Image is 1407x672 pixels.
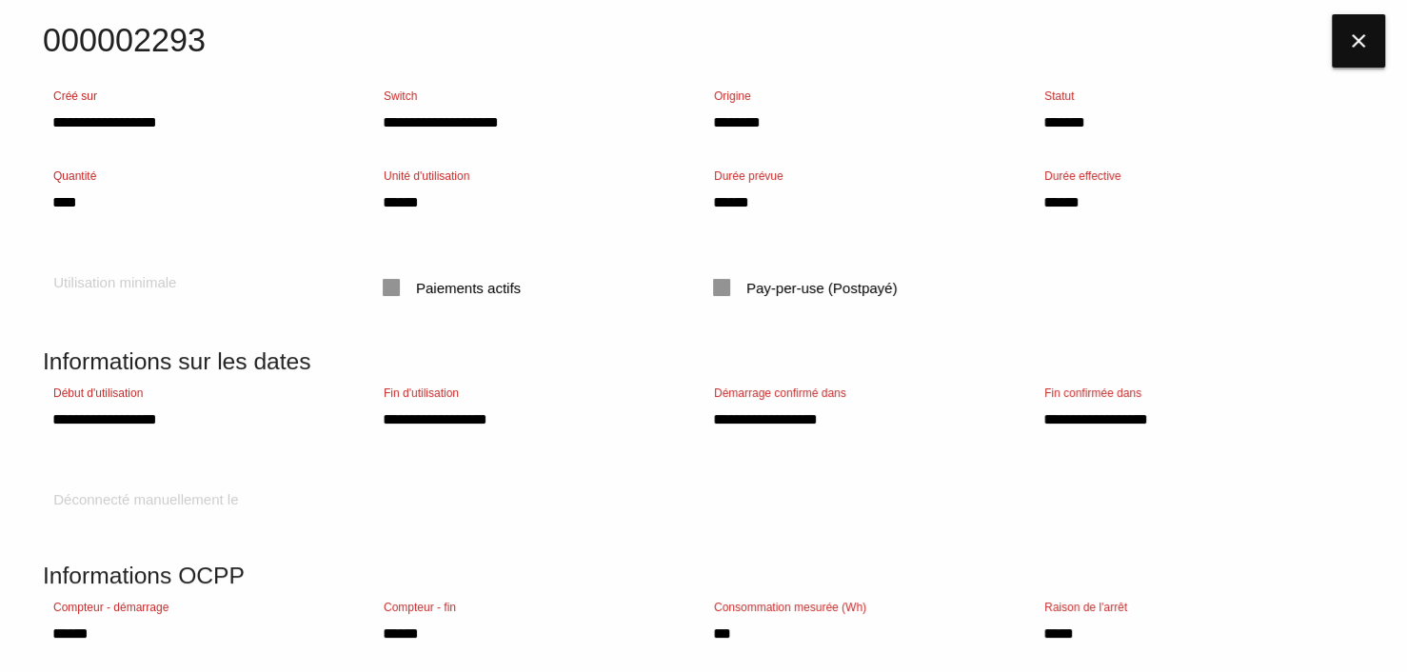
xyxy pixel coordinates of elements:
label: Durée prévue [714,168,783,185]
label: Unité d'utilisation [384,168,469,185]
label: Quantité [53,168,96,185]
label: Raison de l'arrêt [1044,599,1127,616]
i: close [1332,14,1385,68]
span: Paiements actifs [383,276,521,300]
label: Utilisation minimale [53,272,176,294]
label: Durée effective [1044,168,1121,185]
label: Début d'utilisation [53,385,143,402]
label: Créé sur [53,88,97,105]
label: Compteur - démarrage [53,599,168,616]
label: Fin d'utilisation [384,385,459,402]
label: Compteur - fin [384,599,456,616]
label: Consommation mesurée (Wh) [714,599,866,616]
span: Pay-per-use (Postpayé) [713,276,897,300]
label: Switch [384,88,417,105]
h5: Informations OCPP [43,563,1364,588]
label: Démarrage confirmé dans [714,385,846,402]
label: Fin confirmée dans [1044,385,1141,402]
h5: Informations sur les dates [43,348,1364,374]
label: Origine [714,88,751,105]
label: Déconnecté manuellement le [53,489,238,511]
h4: 000002293 [43,23,1364,59]
label: Statut [1044,88,1074,105]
